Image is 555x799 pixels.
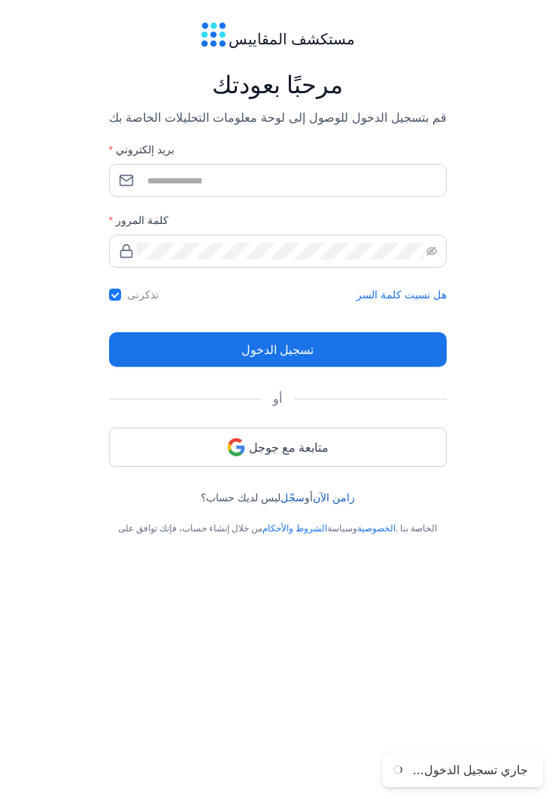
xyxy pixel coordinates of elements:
[137,243,423,259] input: كلمة المرور
[396,522,437,534] font: الخاصة بنا .
[249,440,329,455] font: متابعة مع جوجل
[109,428,447,467] button: متابعة مع جوجل
[281,491,305,504] a: سجّل
[116,213,168,226] font: كلمة المرور
[413,762,528,777] font: جاري تسجيل الدخول...
[137,172,437,189] input: بريد إلكتروني
[109,332,447,367] button: تسجيل الدخول
[116,143,174,156] font: بريد إلكتروني
[109,110,447,125] font: قم بتسجيل الدخول للوصول إلى لوحة معلومات التحليلات الخاصة بك
[426,246,437,256] span: غير مرئي للعين
[118,522,262,534] font: من خلال إنشاء حساب، فإنك توافق على
[109,213,179,228] label: كلمة المرور
[229,30,355,48] font: مستكشف المقاييس
[273,391,282,406] font: أو
[356,288,447,301] font: هل نسيت كلمة السر
[356,287,447,302] a: هل نسيت كلمة السر
[109,142,185,157] label: بريد إلكتروني
[327,522,357,534] font: وسياسة
[212,70,343,99] font: مرحبًا بعودتك
[305,491,313,504] font: أو
[201,23,355,47] a: مستكشف المقاييس
[201,491,281,504] font: ليس لديك حساب؟
[313,491,355,504] a: زامن الآن
[262,522,327,534] a: الشروط والأحكام
[357,522,396,534] a: الخصوصية
[241,342,314,357] font: تسجيل الدخول
[127,288,159,301] font: تذكرنى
